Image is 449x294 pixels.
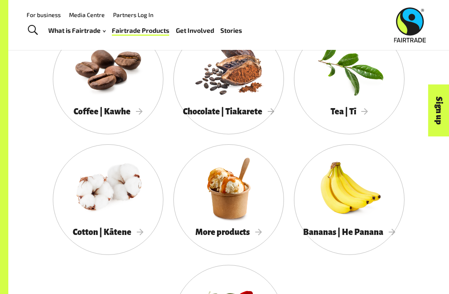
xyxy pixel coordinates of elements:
[112,25,169,36] a: Fairtrade Products
[176,25,214,36] a: Get Involved
[53,24,163,134] a: Coffee | Kawhe
[173,24,284,134] a: Chocolate | Tiakarete
[27,11,61,18] a: For business
[73,227,143,237] span: Cotton | Kātene
[53,144,163,255] a: Cotton | Kātene
[294,24,405,134] a: Tea | Tī
[394,7,426,42] img: Fairtrade Australia New Zealand logo
[294,144,405,255] a: Bananas | He Panana
[74,107,143,116] span: Coffee | Kawhe
[69,11,105,18] a: Media Centre
[173,144,284,255] a: More products
[22,20,43,41] a: Toggle Search
[331,107,368,116] span: Tea | Tī
[220,25,242,36] a: Stories
[183,107,274,116] span: Chocolate | Tiakarete
[195,227,262,237] span: More products
[48,25,106,36] a: What is Fairtrade
[113,11,153,18] a: Partners Log In
[303,227,395,237] span: Bananas | He Panana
